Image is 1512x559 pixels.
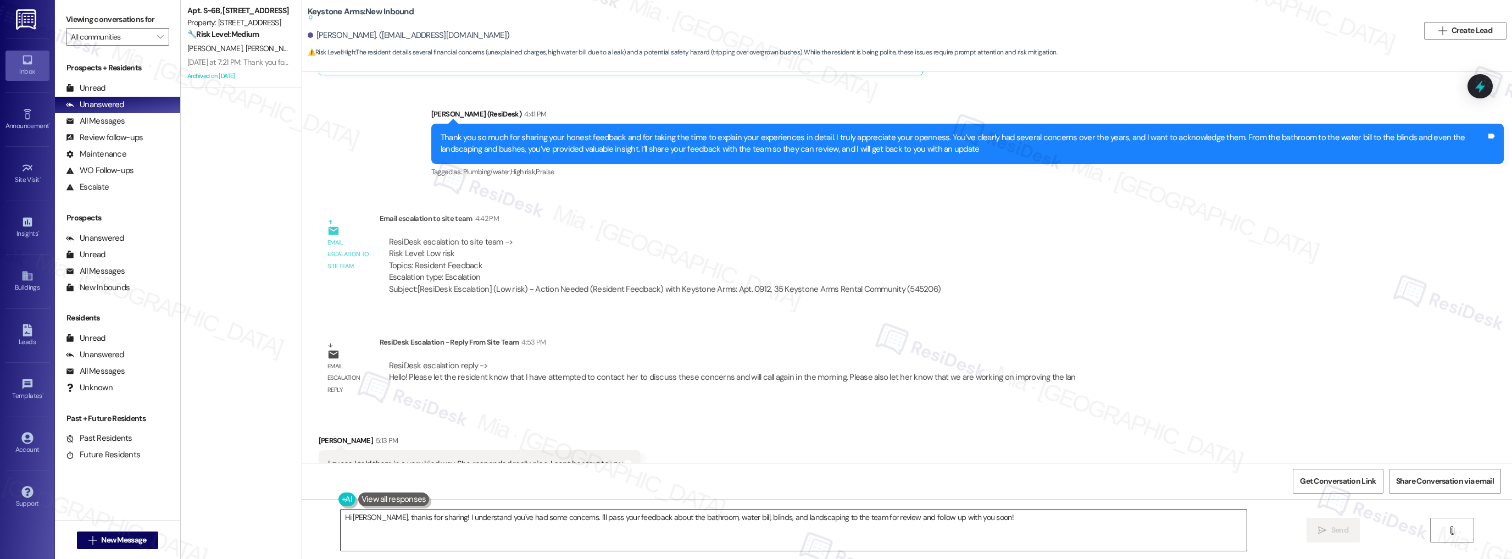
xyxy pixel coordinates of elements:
span: Create Lead [1452,25,1492,36]
div: ResiDesk escalation reply -> Hello! Please let the resident know that I have attempted to contact... [389,360,1076,383]
div: Property: [STREET_ADDRESS] [187,17,289,29]
div: Prospects [55,212,180,224]
div: Residents [55,312,180,324]
strong: ⚠️ Risk Level: High [308,48,355,57]
div: Unread [66,333,105,344]
div: All Messages [66,265,125,277]
a: Support [5,483,49,512]
span: Praise [536,167,554,176]
a: Account [5,429,49,458]
div: New Inbounds [66,282,130,294]
img: ResiDesk Logo [16,9,38,30]
div: All Messages [66,115,125,127]
span: New Message [101,534,146,546]
div: [DATE] at 7:21 PM: Thank you for your message. Our offices are currently closed, but we will cont... [187,57,1375,67]
button: Send [1307,518,1360,543]
div: Unanswered [66,233,124,244]
div: ResiDesk escalation to site team -> Risk Level: Low risk Topics: Resident Feedback Escalation typ... [389,236,941,284]
button: Share Conversation via email [1389,469,1501,494]
button: Get Conversation Link [1293,469,1383,494]
span: : The resident details several financial concerns (unexplained charges, high water bill due to a ... [308,47,1057,58]
i:  [1448,526,1456,535]
div: WO Follow-ups [66,165,134,176]
b: Keystone Arms: New Inbound [308,6,414,24]
span: • [38,228,40,236]
a: Leads [5,321,49,351]
div: I guess I told them in a very kind way. She responded really nice. I sent her text to you [328,458,623,470]
div: Email escalation to site team [327,237,370,272]
strong: 🔧 Risk Level: Medium [187,29,259,39]
span: Share Conversation via email [1396,475,1494,487]
div: 4:42 PM [472,213,499,224]
label: Viewing conversations for [66,11,169,28]
div: Email escalation to site team [380,213,950,228]
div: Tagged as: [431,164,1504,180]
i:  [1438,26,1447,35]
div: ResiDesk Escalation - Reply From Site Team [380,336,1085,352]
div: Past Residents [66,433,132,444]
div: Archived on [DATE] [186,69,290,83]
div: [PERSON_NAME]. ([EMAIL_ADDRESS][DOMAIN_NAME]) [308,30,510,41]
div: 5:13 PM [373,435,398,446]
div: Apt. S~6B, [STREET_ADDRESS] [187,5,289,16]
i:  [157,32,163,41]
input: All communities [71,28,152,46]
span: Get Conversation Link [1300,475,1376,487]
span: • [42,390,44,398]
div: Future Residents [66,449,140,461]
a: Templates • [5,375,49,405]
textarea: Hi [PERSON_NAME], thanks for sharing! I understand you've had some concerns. I'll pass your feedb... [341,510,1247,551]
div: Escalate [66,181,109,193]
i:  [1318,526,1326,535]
div: Prospects + Residents [55,62,180,74]
div: Past + Future Residents [55,413,180,424]
span: [PERSON_NAME] [187,43,246,53]
div: Review follow-ups [66,132,143,143]
a: Buildings [5,267,49,296]
div: Subject: [ResiDesk Escalation] (Low risk) - Action Needed (Resident Feedback) with Keystone Arms:... [389,284,941,295]
div: Unknown [66,382,113,394]
div: Email escalation reply [327,361,370,396]
div: 4:53 PM [519,336,546,348]
div: Unanswered [66,99,124,110]
span: • [40,174,41,182]
div: Unanswered [66,349,124,361]
a: Inbox [5,51,49,80]
a: Insights • [5,213,49,242]
a: Site Visit • [5,159,49,189]
div: All Messages [66,366,125,377]
span: High risk , [510,167,536,176]
button: Create Lead [1424,22,1507,40]
div: Unread [66,82,105,94]
div: Thank you so much for sharing your honest feedback and for taking the time to explain your experi... [441,132,1486,156]
div: [PERSON_NAME] [319,435,641,450]
span: Plumbing/water , [463,167,510,176]
i:  [88,536,97,545]
div: [PERSON_NAME] (ResiDesk) [431,108,1504,124]
div: Unread [66,249,105,261]
div: 4:41 PM [521,108,546,120]
div: Maintenance [66,148,126,160]
span: • [49,120,51,128]
span: Send [1331,524,1348,536]
button: New Message [77,532,158,549]
span: [PERSON_NAME] [245,43,300,53]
